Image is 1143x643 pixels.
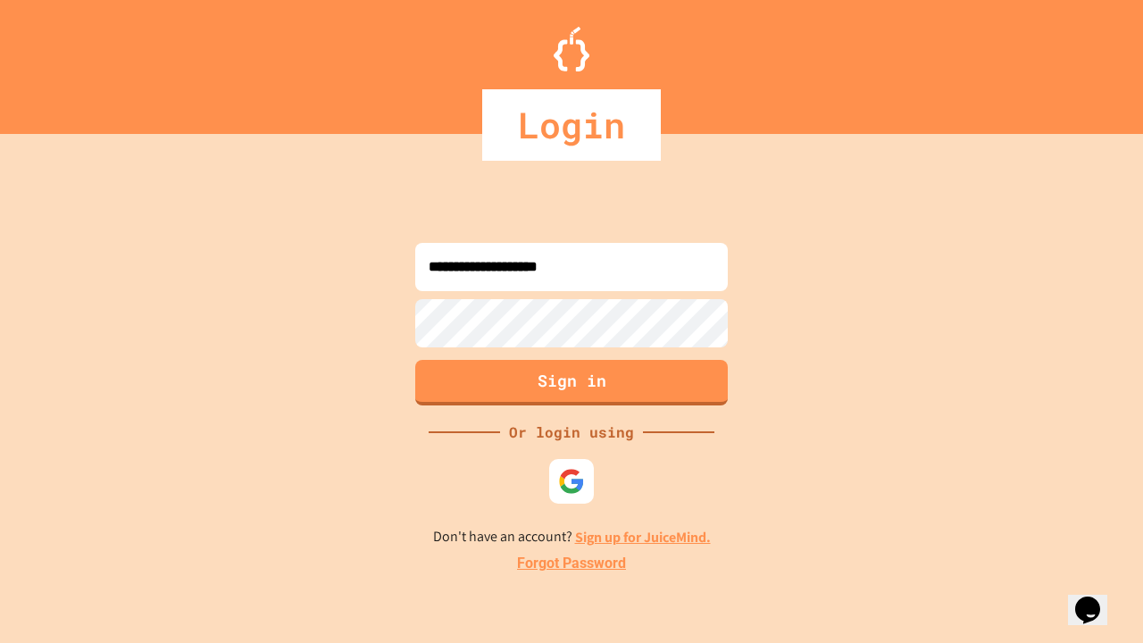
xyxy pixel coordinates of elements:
div: Or login using [500,422,643,443]
div: Login [482,89,661,161]
img: google-icon.svg [558,468,585,495]
a: Sign up for JuiceMind. [575,528,711,547]
p: Don't have an account? [433,526,711,548]
iframe: chat widget [995,494,1125,570]
a: Forgot Password [517,553,626,574]
button: Sign in [415,360,728,405]
img: Logo.svg [554,27,589,71]
iframe: chat widget [1068,572,1125,625]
